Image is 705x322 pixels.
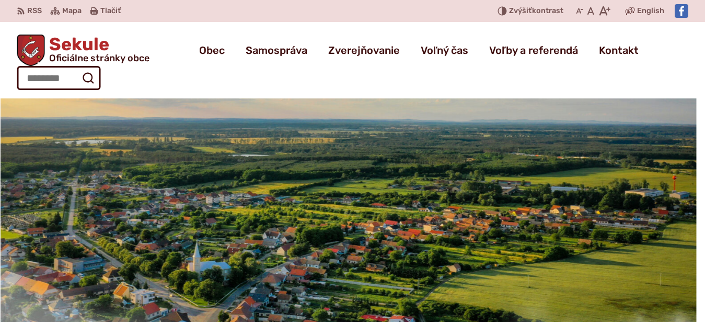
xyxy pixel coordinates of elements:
[246,36,307,65] a: Samospráva
[62,5,82,17] span: Mapa
[637,5,664,17] span: English
[509,6,532,15] span: Zvýšiť
[328,36,400,65] a: Zverejňovanie
[17,35,149,66] a: Logo Sekule, prejsť na domovskú stránku.
[17,35,45,66] img: Prejsť na domovskú stránku
[100,7,121,16] span: Tlačiť
[599,36,639,65] a: Kontakt
[49,53,149,63] span: Oficiálne stránky obce
[675,4,688,18] img: Prejsť na Facebook stránku
[421,36,468,65] a: Voľný čas
[27,5,42,17] span: RSS
[489,36,578,65] a: Voľby a referendá
[199,36,225,65] a: Obec
[509,7,563,16] span: kontrast
[635,5,666,17] a: English
[45,36,149,63] h1: Sekule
